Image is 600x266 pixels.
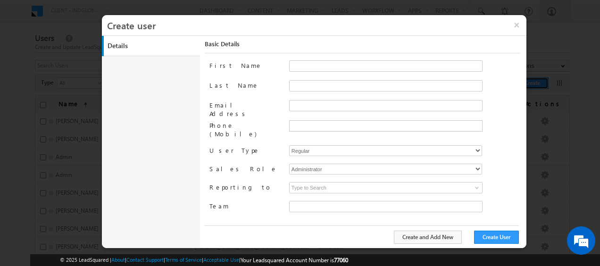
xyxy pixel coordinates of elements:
[126,257,164,263] a: Contact Support
[209,120,281,138] label: Phone (Mobile)
[107,15,526,35] h3: Create user
[209,145,281,155] label: User Type
[49,50,158,62] div: Chat with us now
[289,182,483,193] input: Type to Search
[209,100,281,118] label: Email Address
[155,5,177,27] div: Minimize live chat window
[209,182,281,191] label: Reporting to
[507,15,526,35] button: ×
[203,257,239,263] a: Acceptable Use
[16,50,40,62] img: d_60004797649_company_0_60004797649
[111,257,125,263] a: About
[209,60,281,70] label: First Name
[60,256,348,265] span: © 2025 LeadSquared | | | | |
[241,257,348,264] span: Your Leadsquared Account Number is
[209,164,281,173] label: Sales Role
[334,257,348,264] span: 77060
[205,40,520,53] div: Basic Details
[165,257,202,263] a: Terms of Service
[128,204,171,216] em: Start Chat
[209,80,281,90] label: Last Name
[209,201,281,210] label: Team
[104,36,202,56] a: Details
[470,183,482,192] a: Show All Items
[394,231,462,244] button: Create and Add New
[474,231,519,244] button: Create User
[12,87,172,196] textarea: Type your message and hit 'Enter'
